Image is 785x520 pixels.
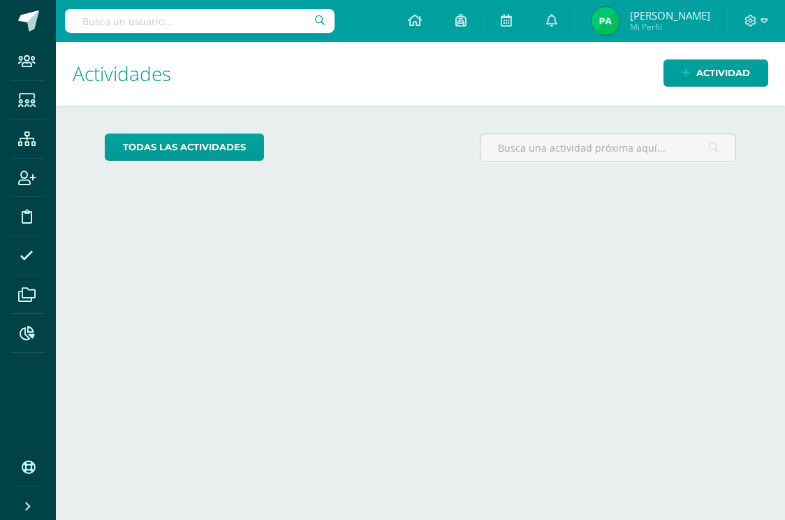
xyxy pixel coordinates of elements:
[630,21,710,33] span: Mi Perfil
[663,59,768,87] a: Actividad
[105,133,264,161] a: todas las Actividades
[696,60,750,86] span: Actividad
[592,7,619,35] img: cbca74cb3b622c2d4bb0cc9cec6fd93a.png
[73,42,768,106] h1: Actividades
[480,134,736,161] input: Busca una actividad próxima aquí...
[65,9,335,33] input: Busca un usuario...
[630,8,710,22] span: [PERSON_NAME]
